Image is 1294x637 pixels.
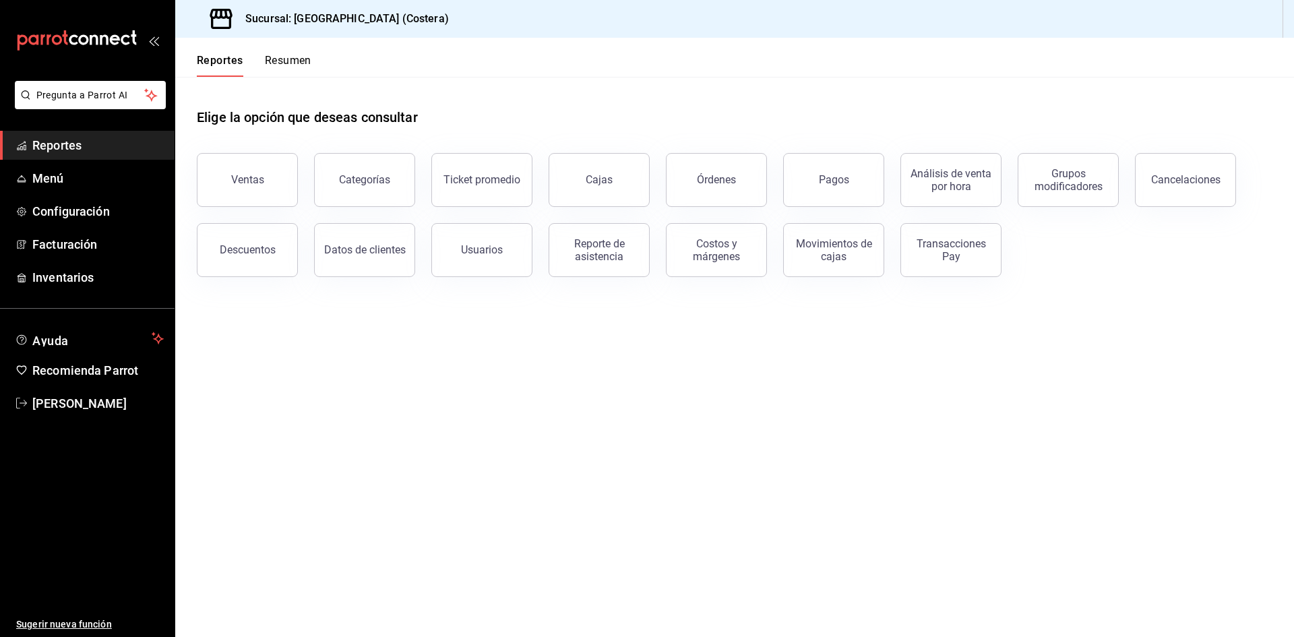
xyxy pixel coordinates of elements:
button: Movimientos de cajas [783,223,884,277]
button: Órdenes [666,153,767,207]
span: Menú [32,169,164,187]
button: Usuarios [431,223,532,277]
button: Costos y márgenes [666,223,767,277]
button: Ticket promedio [431,153,532,207]
div: Transacciones Pay [909,237,993,263]
button: Cajas [549,153,650,207]
a: Pregunta a Parrot AI [9,98,166,112]
button: Cancelaciones [1135,153,1236,207]
h1: Elige la opción que deseas consultar [197,107,418,127]
div: Análisis de venta por hora [909,167,993,193]
button: Datos de clientes [314,223,415,277]
div: Categorías [339,173,390,186]
div: Pagos [819,173,849,186]
div: Datos de clientes [324,243,406,256]
div: Reporte de asistencia [557,237,641,263]
div: Órdenes [697,173,736,186]
div: Descuentos [220,243,276,256]
div: Ventas [231,173,264,186]
span: Reportes [32,136,164,154]
button: Resumen [265,54,311,77]
span: [PERSON_NAME] [32,394,164,413]
button: Ventas [197,153,298,207]
h3: Sucursal: [GEOGRAPHIC_DATA] (Costera) [235,11,449,27]
span: Ayuda [32,330,146,346]
button: Grupos modificadores [1018,153,1119,207]
span: Configuración [32,202,164,220]
button: Pregunta a Parrot AI [15,81,166,109]
button: Categorías [314,153,415,207]
div: Cancelaciones [1151,173,1221,186]
span: Facturación [32,235,164,253]
button: Descuentos [197,223,298,277]
button: Transacciones Pay [900,223,1002,277]
div: Costos y márgenes [675,237,758,263]
span: Sugerir nueva función [16,617,164,632]
button: open_drawer_menu [148,35,159,46]
button: Reportes [197,54,243,77]
span: Pregunta a Parrot AI [36,88,145,102]
div: Movimientos de cajas [792,237,875,263]
button: Análisis de venta por hora [900,153,1002,207]
div: Ticket promedio [443,173,520,186]
button: Reporte de asistencia [549,223,650,277]
div: Grupos modificadores [1026,167,1110,193]
div: navigation tabs [197,54,311,77]
button: Pagos [783,153,884,207]
span: Inventarios [32,268,164,286]
div: Usuarios [461,243,503,256]
div: Cajas [586,173,613,186]
span: Recomienda Parrot [32,361,164,380]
